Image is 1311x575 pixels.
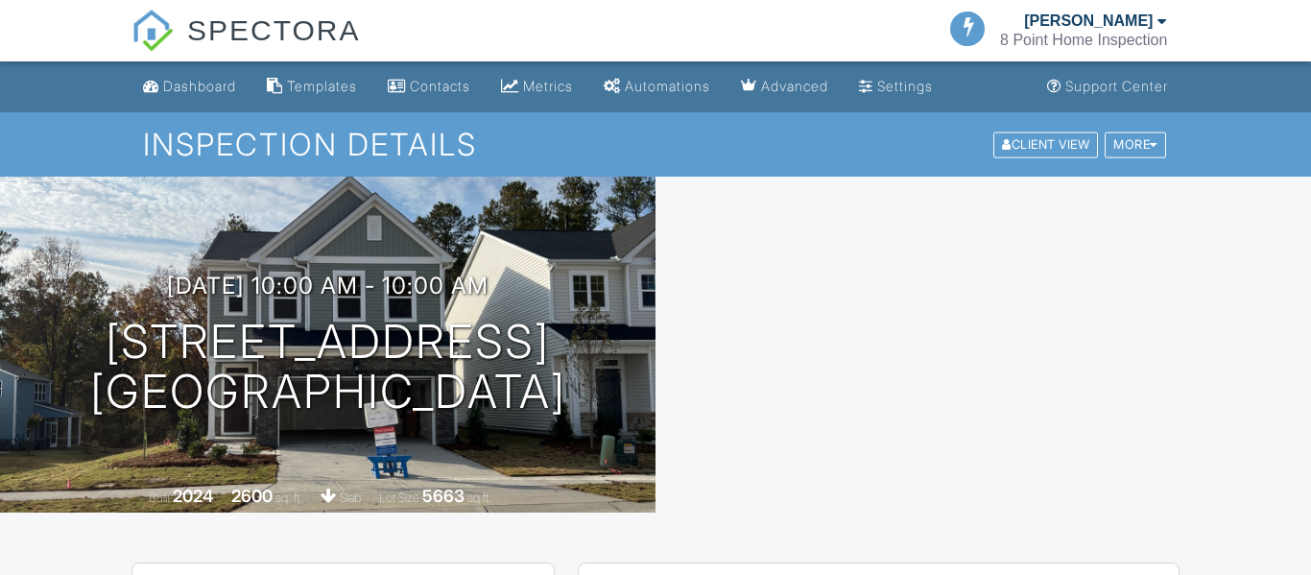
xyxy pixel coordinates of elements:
[173,486,213,506] div: 2024
[493,69,581,105] a: Metrics
[163,78,236,94] div: Dashboard
[422,486,465,506] div: 5663
[275,491,302,505] span: sq. ft.
[991,136,1103,151] a: Client View
[187,10,361,50] span: SPECTORA
[131,29,361,64] a: SPECTORA
[380,69,478,105] a: Contacts
[1000,31,1167,50] div: 8 Point Home Inspection
[259,69,365,105] a: Templates
[149,491,170,505] span: Built
[1024,12,1153,31] div: [PERSON_NAME]
[761,78,828,94] div: Advanced
[410,78,470,94] div: Contacts
[523,78,573,94] div: Metrics
[135,69,244,105] a: Dashboard
[625,78,710,94] div: Automations
[90,317,566,419] h1: [STREET_ADDRESS] [GEOGRAPHIC_DATA]
[131,10,174,52] img: The Best Home Inspection Software - Spectora
[1065,78,1168,94] div: Support Center
[143,128,1167,161] h1: Inspection Details
[467,491,491,505] span: sq.ft.
[340,491,361,505] span: slab
[877,78,933,94] div: Settings
[231,486,273,506] div: 2600
[993,132,1098,157] div: Client View
[596,69,718,105] a: Automations (Basic)
[167,273,489,299] h3: [DATE] 10:00 am - 10:00 am
[287,78,357,94] div: Templates
[1105,132,1166,157] div: More
[851,69,941,105] a: Settings
[379,491,419,505] span: Lot Size
[733,69,836,105] a: Advanced
[1039,69,1176,105] a: Support Center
